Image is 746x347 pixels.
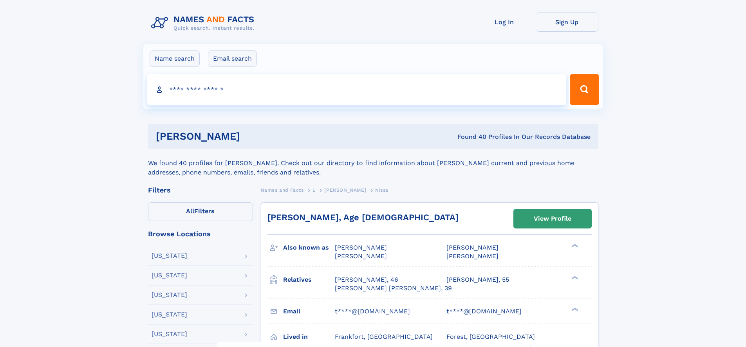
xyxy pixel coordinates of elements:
[569,307,579,312] div: ❯
[446,275,509,284] a: [PERSON_NAME], 55
[514,209,591,228] a: View Profile
[335,284,452,293] a: [PERSON_NAME] [PERSON_NAME], 39
[152,292,187,298] div: [US_STATE]
[446,252,499,260] span: [PERSON_NAME]
[324,185,366,195] a: [PERSON_NAME]
[261,185,304,195] a: Names and Facts
[152,253,187,259] div: [US_STATE]
[446,333,535,340] span: Forest, [GEOGRAPHIC_DATA]
[148,230,253,237] div: Browse Locations
[446,244,499,251] span: [PERSON_NAME]
[335,252,387,260] span: [PERSON_NAME]
[349,133,591,141] div: Found 40 Profiles In Our Records Database
[148,202,253,221] label: Filters
[473,13,536,32] a: Log In
[267,212,459,222] a: [PERSON_NAME], Age [DEMOGRAPHIC_DATA]
[148,13,261,34] img: Logo Names and Facts
[324,187,366,193] span: [PERSON_NAME]
[148,149,598,177] div: We found 40 profiles for [PERSON_NAME]. Check out our directory to find information about [PERSON...
[147,74,567,105] input: search input
[208,50,257,67] label: Email search
[534,210,571,228] div: View Profile
[148,187,253,194] div: Filters
[312,185,316,195] a: L
[335,244,387,251] span: [PERSON_NAME]
[312,187,316,193] span: L
[335,275,398,284] a: [PERSON_NAME], 46
[283,305,335,318] h3: Email
[283,330,335,343] h3: Lived in
[569,243,579,248] div: ❯
[569,275,579,280] div: ❯
[335,333,433,340] span: Frankfort, [GEOGRAPHIC_DATA]
[536,13,598,32] a: Sign Up
[152,272,187,279] div: [US_STATE]
[283,273,335,286] h3: Relatives
[156,131,349,141] h1: [PERSON_NAME]
[150,50,200,67] label: Name search
[570,74,599,105] button: Search Button
[186,207,194,215] span: All
[375,187,388,193] span: Nissa
[152,311,187,318] div: [US_STATE]
[283,241,335,254] h3: Also known as
[152,331,187,337] div: [US_STATE]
